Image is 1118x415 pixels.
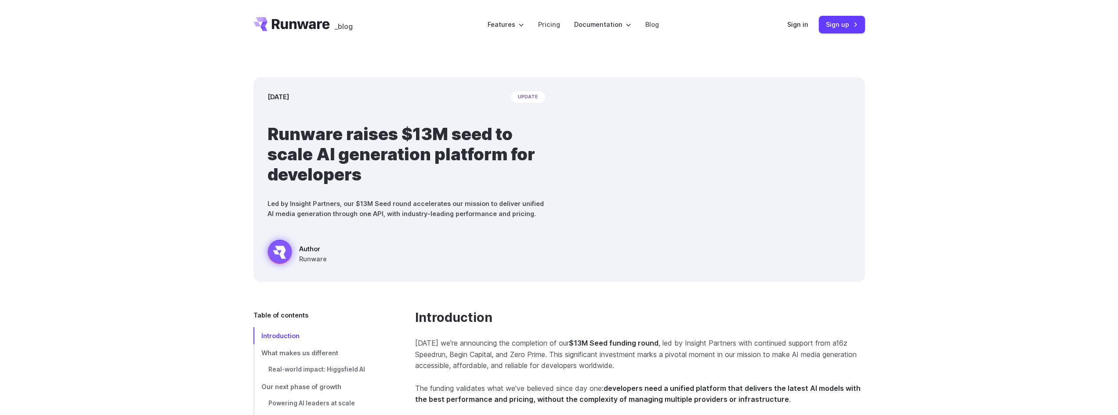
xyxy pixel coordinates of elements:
p: [DATE] we're announcing the completion of our , led by Insight Partners with continued support fr... [415,338,865,372]
span: Table of contents [253,310,308,320]
span: Powering AI leaders at scale [268,400,355,407]
span: What makes us different [261,349,338,357]
span: Runware [299,254,327,264]
strong: $13M Seed funding round [569,339,658,347]
span: Author [299,244,327,254]
a: Introduction [253,327,387,344]
label: Documentation [574,19,631,29]
a: Sign up [819,16,865,33]
label: Features [488,19,524,29]
strong: developers need a unified platform that delivers the latest AI models with the best performance a... [415,384,861,404]
a: Go to / [253,17,330,31]
a: Blog [645,19,659,29]
span: Our next phase of growth [261,383,341,390]
a: Our next phase of growth [253,378,387,395]
time: [DATE] [268,92,289,102]
a: Real-world impact: Higgsfield AI [253,361,387,378]
a: What makes us different [253,344,387,361]
a: Introduction [415,310,492,325]
span: Introduction [261,332,300,339]
span: Real-world impact: Higgsfield AI [268,366,365,373]
p: The funding validates what we've believed since day one: . [415,383,865,405]
span: update [511,91,545,103]
h1: Runware raises $13M seed to scale AI generation platform for developers [268,124,545,184]
a: Futuristic city scene with neon lights showing Runware announcement of $13M seed funding in large... [268,240,327,268]
span: _blog [335,23,353,30]
a: Pricing [538,19,560,29]
img: Futuristic city scene with neon lights showing Runware announcement of $13M seed funding in large... [559,77,865,282]
p: Led by Insight Partners, our $13M Seed round accelerates our mission to deliver unified AI media ... [268,198,545,219]
a: _blog [335,17,353,31]
a: Powering AI leaders at scale [253,395,387,412]
a: Sign in [787,19,808,29]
